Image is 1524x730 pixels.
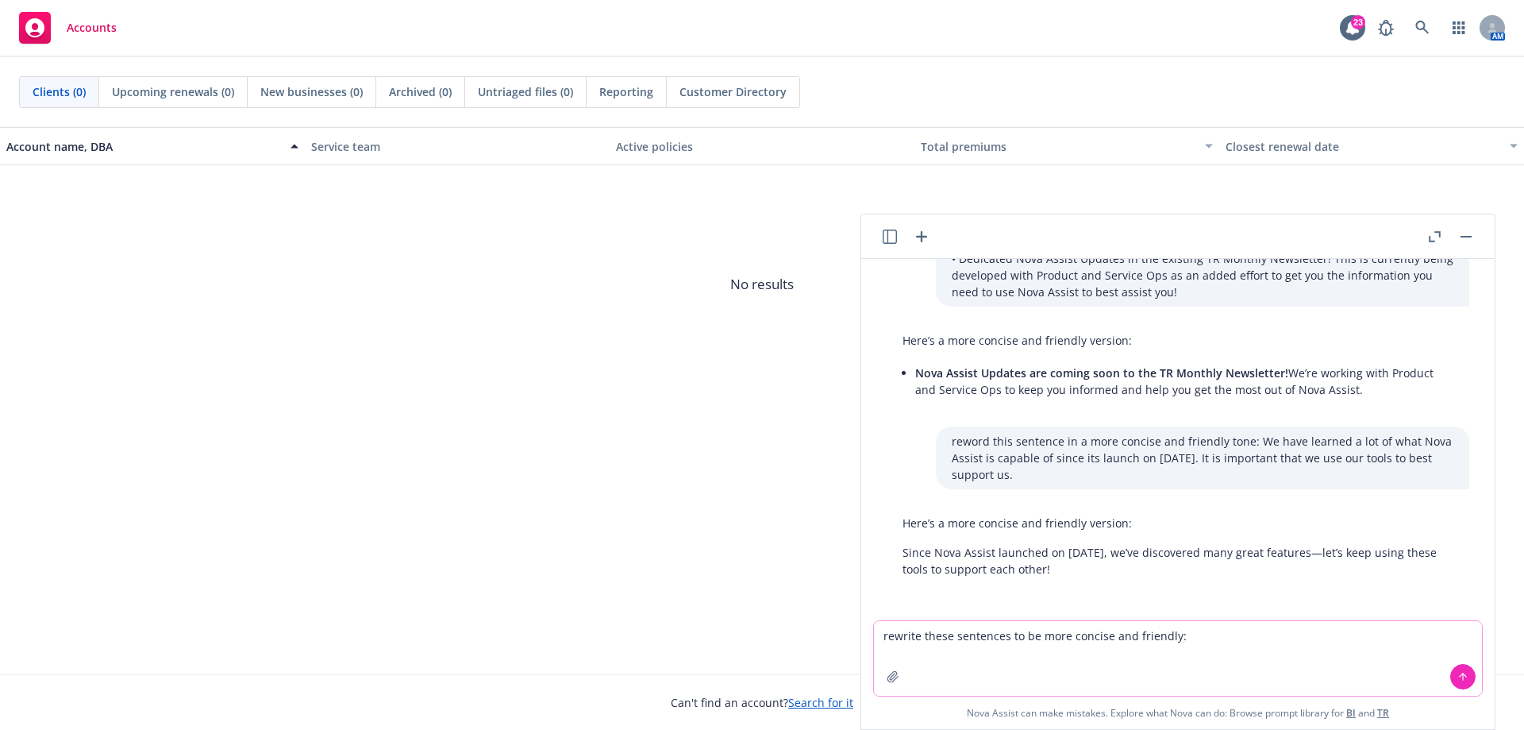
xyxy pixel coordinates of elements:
[1377,706,1389,720] a: TR
[389,83,452,100] span: Archived (0)
[671,694,853,711] span: Can't find an account?
[1351,12,1365,26] div: 23
[478,83,573,100] span: Untriaged files (0)
[788,695,853,710] a: Search for it
[874,621,1482,696] textarea: rewrite these sentences to be more concise and friendly:
[952,250,1453,300] p: • Dedicated Nova Assist Updates in the existing TR Monthly Newsletter! This is currently being de...
[914,127,1219,165] button: Total premiums
[67,21,117,34] span: Accounts
[1407,12,1438,44] a: Search
[952,433,1453,483] p: reword this sentence in a more concise and friendly tone: We have learned a lot of what Nova Assi...
[1443,12,1475,44] a: Switch app
[902,544,1453,577] p: Since Nova Assist launched on [DATE], we’ve discovered many great features—let’s keep using these...
[915,365,1288,380] span: Nova Assist Updates are coming soon to the TR Monthly Newsletter!
[679,83,787,100] span: Customer Directory
[610,127,914,165] button: Active policies
[305,127,610,165] button: Service team
[921,138,1195,155] div: Total premiums
[616,138,908,155] div: Active policies
[915,361,1453,401] li: We’re working with Product and Service Ops to keep you informed and help you get the most out of ...
[112,83,234,100] span: Upcoming renewals (0)
[1219,127,1524,165] button: Closest renewal date
[868,697,1488,729] span: Nova Assist can make mistakes. Explore what Nova can do: Browse prompt library for and
[6,138,281,155] div: Account name, DBA
[599,83,653,100] span: Reporting
[1370,12,1402,44] a: Report a Bug
[33,83,86,100] span: Clients (0)
[260,83,363,100] span: New businesses (0)
[13,6,123,50] a: Accounts
[902,515,1453,531] p: Here’s a more concise and friendly version:
[311,138,603,155] div: Service team
[1346,706,1356,720] a: BI
[1226,138,1500,155] div: Closest renewal date
[902,332,1453,349] p: Here’s a more concise and friendly version:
